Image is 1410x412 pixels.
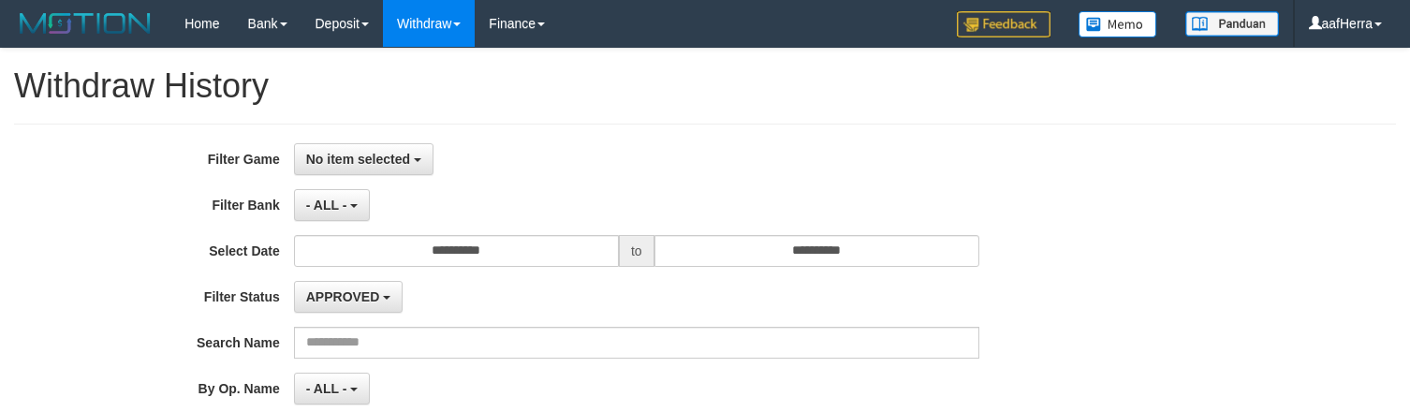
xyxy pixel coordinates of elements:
img: panduan.png [1185,11,1279,37]
button: No item selected [294,143,433,175]
span: - ALL - [306,198,347,213]
img: Feedback.jpg [957,11,1050,37]
img: MOTION_logo.png [14,9,156,37]
button: - ALL - [294,373,370,405]
span: to [619,235,654,267]
span: APPROVED [306,289,380,304]
span: No item selected [306,152,410,167]
button: - ALL - [294,189,370,221]
img: Button%20Memo.svg [1079,11,1157,37]
button: APPROVED [294,281,403,313]
h1: Withdraw History [14,67,1396,105]
span: - ALL - [306,381,347,396]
